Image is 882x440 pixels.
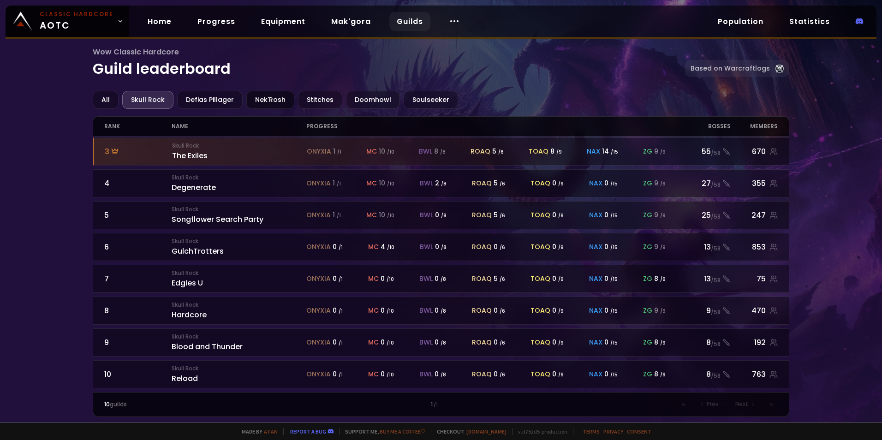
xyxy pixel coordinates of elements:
[552,306,564,315] div: 0
[306,178,331,188] span: onyxia
[435,210,447,220] div: 0
[172,333,306,352] div: Blood and Thunder
[434,147,446,156] div: 8
[324,12,378,31] a: Mak'gora
[441,244,447,251] small: / 8
[711,181,721,189] small: / 58
[93,265,789,293] a: 7Skull RockEdgies Uonyxia 0 /1mc 0 /10bwl 0 /8roaq 5 /6toaq 0 /9nax 0 /15zg 8 /913/5875
[190,12,243,31] a: Progress
[558,371,564,378] small: / 9
[500,180,505,187] small: / 6
[381,242,394,252] div: 4
[441,371,446,378] small: / 8
[589,178,602,188] span: nax
[731,273,778,285] div: 75
[498,149,504,155] small: / 6
[558,308,564,315] small: / 9
[105,146,172,157] div: 3
[431,428,507,435] span: Checkout
[643,242,652,252] span: zg
[172,333,306,341] small: Skull Rock
[298,91,342,109] div: Stitches
[654,338,666,347] div: 8
[441,339,446,346] small: / 8
[472,338,492,347] span: roaq
[711,276,721,285] small: / 58
[643,210,652,220] span: zg
[264,428,278,435] a: a fan
[529,147,548,156] span: toaq
[558,244,564,251] small: / 9
[660,276,666,283] small: / 9
[381,274,394,284] div: 0
[122,91,173,109] div: Skull Rock
[710,12,771,31] a: Population
[172,173,306,193] div: Degenerate
[677,305,731,316] div: 9
[333,338,343,347] div: 0
[93,328,789,357] a: 9Skull RockBlood and Thunderonyxia 0 /1mc 0 /10bwl 0 /8roaq 0 /6toaq 0 /9nax 0 /15zg 8 /98/58192
[610,339,618,346] small: / 15
[104,273,172,285] div: 7
[387,244,394,251] small: / 10
[246,91,294,109] div: Nek'Rosh
[381,369,394,379] div: 0
[556,149,562,155] small: / 9
[500,308,505,315] small: / 6
[104,178,172,189] div: 4
[530,274,550,284] span: toaq
[93,297,789,325] a: 8Skull RockHardcoreonyxia 0 /1mc 0 /10bwl 0 /8roaq 0 /6toaq 0 /9nax 0 /15zg 9 /99/58470
[604,369,618,379] div: 0
[172,301,306,309] small: Skull Rock
[494,306,505,315] div: 0
[368,369,379,379] span: mc
[254,12,313,31] a: Equipment
[339,371,343,378] small: / 1
[389,12,430,31] a: Guilds
[660,149,666,155] small: / 9
[419,306,433,315] span: bwl
[104,241,172,253] div: 6
[643,147,652,156] span: zg
[685,60,789,77] a: Based on Warcraftlogs
[93,91,119,109] div: All
[333,210,341,220] div: 1
[172,269,306,277] small: Skull Rock
[419,274,433,284] span: bwl
[589,338,602,347] span: nax
[677,178,731,189] div: 27
[530,338,550,347] span: toaq
[172,142,307,150] small: Skull Rock
[654,369,666,379] div: 8
[172,364,306,384] div: Reload
[104,117,172,136] div: rank
[466,428,507,435] a: [DOMAIN_NAME]
[530,178,550,188] span: toaq
[472,242,492,252] span: roaq
[366,210,377,220] span: mc
[472,178,492,188] span: roaq
[587,147,600,156] span: nax
[307,147,331,156] span: onyxia
[435,369,446,379] div: 0
[643,338,652,347] span: zg
[711,213,721,221] small: / 58
[654,306,666,315] div: 9
[782,12,837,31] a: Statistics
[677,369,731,380] div: 8
[494,242,505,252] div: 0
[677,209,731,221] div: 25
[420,178,433,188] span: bwl
[604,306,618,315] div: 0
[610,180,618,187] small: / 15
[419,338,433,347] span: bwl
[104,337,172,348] div: 9
[643,274,652,284] span: zg
[379,210,394,220] div: 10
[333,242,343,252] div: 0
[654,210,666,220] div: 9
[346,91,400,109] div: Doomhowl
[93,46,685,80] h1: Guild leaderboard
[677,337,731,348] div: 8
[306,274,331,284] span: onyxia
